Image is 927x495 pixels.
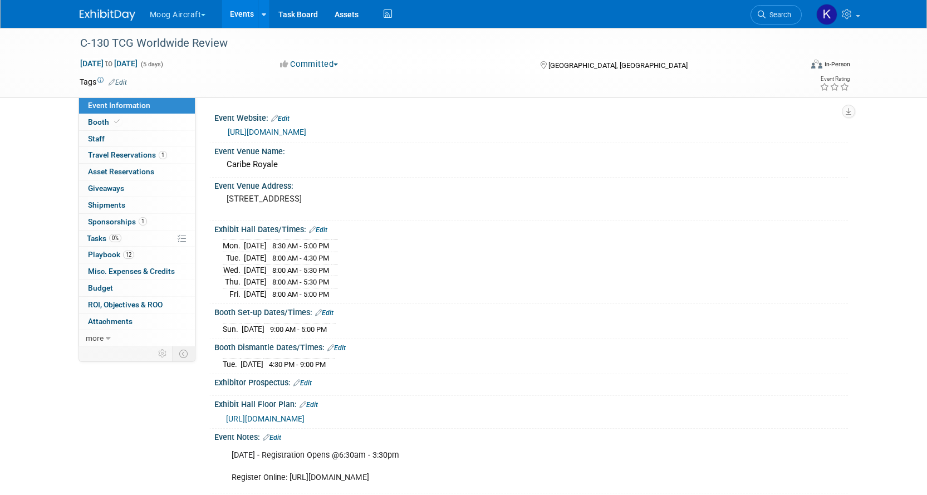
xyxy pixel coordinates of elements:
[315,309,333,317] a: Edit
[79,131,195,147] a: Staff
[79,197,195,213] a: Shipments
[86,334,104,342] span: more
[228,128,306,136] a: [URL][DOMAIN_NAME]
[79,231,195,247] a: Tasks0%
[79,214,195,230] a: Sponsorships1
[820,76,850,82] div: Event Rating
[88,300,163,309] span: ROI, Objectives & ROO
[244,288,267,300] td: [DATE]
[223,276,244,288] td: Thu.
[272,266,329,275] span: 8:00 AM - 5:30 PM
[214,429,848,443] div: Event Notes:
[223,264,244,276] td: Wed.
[244,276,267,288] td: [DATE]
[214,304,848,318] div: Booth Set-up Dates/Times:
[79,313,195,330] a: Attachments
[79,297,195,313] a: ROI, Objectives & ROO
[824,60,850,68] div: In-Person
[88,283,113,292] span: Budget
[214,143,848,157] div: Event Venue Name:
[244,252,267,264] td: [DATE]
[244,240,267,252] td: [DATE]
[80,58,138,68] span: [DATE] [DATE]
[263,434,281,442] a: Edit
[79,330,195,346] a: more
[88,167,154,176] span: Asset Reservations
[88,134,105,143] span: Staff
[88,217,147,226] span: Sponsorships
[811,60,822,68] img: Format-Inperson.png
[88,250,134,259] span: Playbook
[242,323,264,335] td: [DATE]
[272,254,329,262] span: 8:00 AM - 4:30 PM
[223,323,242,335] td: Sun.
[270,325,327,334] span: 9:00 AM - 5:00 PM
[109,234,121,242] span: 0%
[88,317,133,326] span: Attachments
[214,178,848,192] div: Event Venue Address:
[269,360,326,369] span: 4:30 PM - 9:00 PM
[109,79,127,86] a: Edit
[272,290,329,298] span: 8:00 AM - 5:00 PM
[79,97,195,114] a: Event Information
[223,240,244,252] td: Mon.
[766,11,791,19] span: Search
[88,101,150,110] span: Event Information
[79,280,195,296] a: Budget
[159,151,167,159] span: 1
[816,4,837,25] img: Kathryn Germony
[548,61,688,70] span: [GEOGRAPHIC_DATA], [GEOGRAPHIC_DATA]
[88,150,167,159] span: Travel Reservations
[153,346,173,361] td: Personalize Event Tab Strip
[293,379,312,387] a: Edit
[244,264,267,276] td: [DATE]
[751,5,802,24] a: Search
[223,156,840,173] div: Caribe Royale
[272,278,329,286] span: 8:00 AM - 5:30 PM
[214,110,848,124] div: Event Website:
[79,247,195,263] a: Playbook12
[327,344,346,352] a: Edit
[226,414,305,423] a: [URL][DOMAIN_NAME]
[88,117,122,126] span: Booth
[271,115,290,122] a: Edit
[114,119,120,125] i: Booth reservation complete
[76,33,785,53] div: C-130 TCG Worldwide Review
[276,58,342,70] button: Committed
[123,251,134,259] span: 12
[214,374,848,389] div: Exhibitor Prospectus:
[104,59,114,68] span: to
[80,9,135,21] img: ExhibitDay
[736,58,851,75] div: Event Format
[241,358,263,370] td: [DATE]
[79,147,195,163] a: Travel Reservations1
[223,358,241,370] td: Tue.
[79,180,195,197] a: Giveaways
[223,252,244,264] td: Tue.
[223,288,244,300] td: Fri.
[87,234,121,243] span: Tasks
[214,221,848,236] div: Exhibit Hall Dates/Times:
[79,164,195,180] a: Asset Reservations
[80,76,127,87] td: Tags
[172,346,195,361] td: Toggle Event Tabs
[88,184,124,193] span: Giveaways
[88,267,175,276] span: Misc. Expenses & Credits
[79,114,195,130] a: Booth
[300,401,318,409] a: Edit
[139,217,147,226] span: 1
[140,61,163,68] span: (5 days)
[272,242,329,250] span: 8:30 AM - 5:00 PM
[214,339,848,354] div: Booth Dismantle Dates/Times:
[88,200,125,209] span: Shipments
[224,444,725,489] div: [DATE] - Registration Opens @6:30am - 3:30pm Register Online: [URL][DOMAIN_NAME]
[214,396,848,410] div: Exhibit Hall Floor Plan:
[309,226,327,234] a: Edit
[79,263,195,280] a: Misc. Expenses & Credits
[227,194,466,204] pre: [STREET_ADDRESS]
